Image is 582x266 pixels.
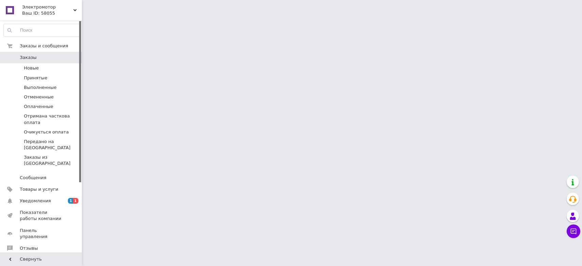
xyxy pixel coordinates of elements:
[24,65,39,71] span: Новые
[20,209,63,222] span: Показатели работы компании
[20,43,68,49] span: Заказы и сообщения
[73,198,78,204] span: 1
[24,104,53,110] span: Оплаченные
[567,224,580,238] button: Чат с покупателем
[24,113,79,125] span: Отримана часткова оплата
[20,245,38,251] span: Отзывы
[20,175,46,181] span: Сообщения
[22,4,73,10] span: Электромотор
[24,154,79,167] span: Заказы из [GEOGRAPHIC_DATA]
[24,84,57,91] span: Выполненные
[20,54,36,61] span: Заказы
[22,10,82,16] div: Ваш ID: 58055
[20,198,51,204] span: Уведомления
[24,129,69,135] span: Очикується оплата
[68,198,73,204] span: 1
[20,186,58,192] span: Товары и услуги
[24,139,79,151] span: Передано на [GEOGRAPHIC_DATA]
[20,228,63,240] span: Панель управления
[4,24,80,36] input: Поиск
[24,94,54,100] span: Отмененные
[24,75,47,81] span: Принятые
